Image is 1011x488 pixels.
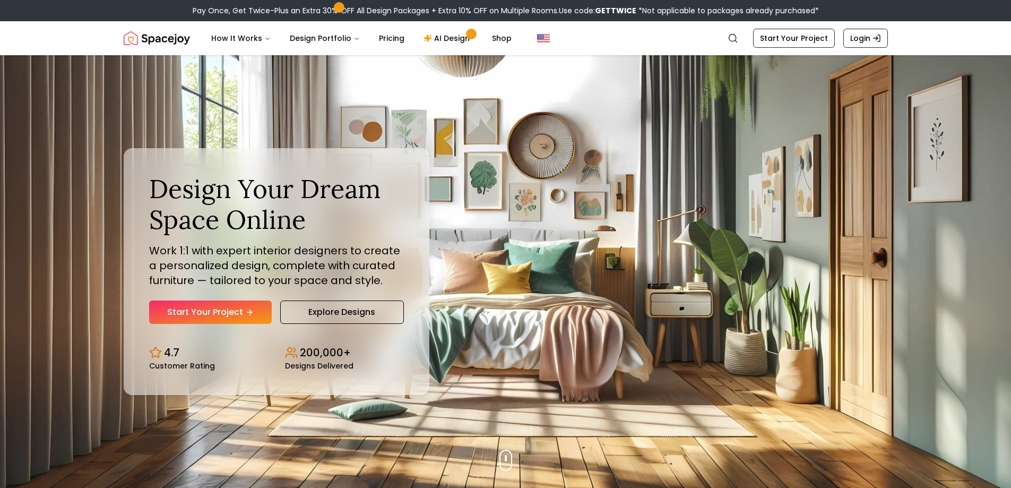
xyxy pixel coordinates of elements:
[124,28,190,49] img: Spacejoy Logo
[281,28,368,49] button: Design Portfolio
[149,301,272,324] a: Start Your Project
[595,5,636,16] b: GETTWICE
[149,243,404,288] p: Work 1:1 with expert interior designers to create a personalized design, complete with curated fu...
[537,32,550,45] img: United States
[285,362,353,370] small: Designs Delivered
[753,29,835,48] a: Start Your Project
[149,362,215,370] small: Customer Rating
[149,174,404,235] h1: Design Your Dream Space Online
[203,28,520,49] nav: Main
[149,337,404,370] div: Design stats
[483,28,520,49] a: Shop
[636,5,819,16] span: *Not applicable to packages already purchased*
[843,29,888,48] a: Login
[193,5,819,16] div: Pay Once, Get Twice-Plus an Extra 30% OFF All Design Packages + Extra 10% OFF on Multiple Rooms.
[559,5,636,16] span: Use code:
[124,21,888,55] nav: Global
[164,345,179,360] p: 4.7
[300,345,351,360] p: 200,000+
[203,28,279,49] button: How It Works
[415,28,481,49] a: AI Design
[280,301,404,324] a: Explore Designs
[124,28,190,49] a: Spacejoy
[370,28,413,49] a: Pricing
